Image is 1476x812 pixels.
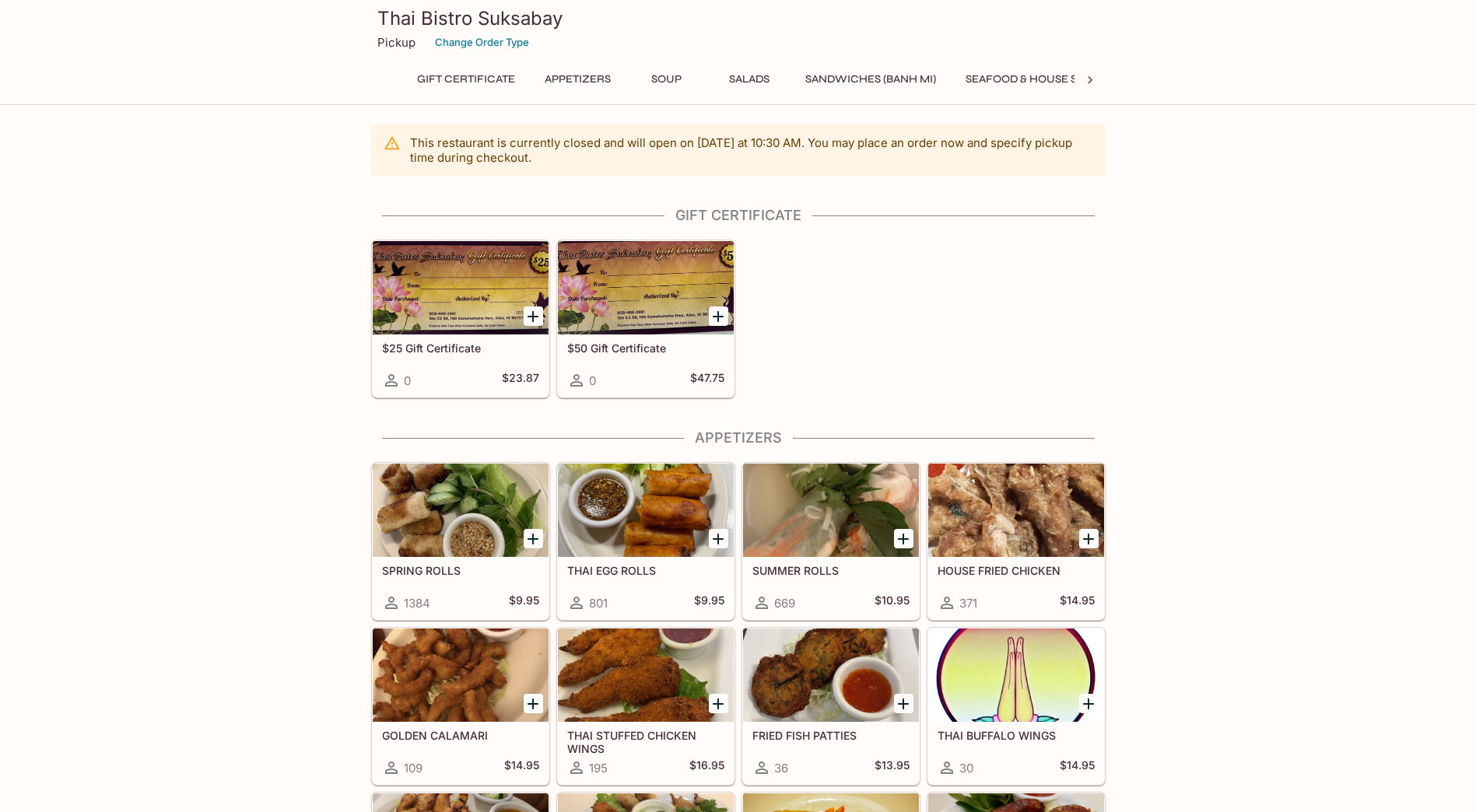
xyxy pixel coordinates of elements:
button: Seafood & House Specials [957,68,1131,90]
h5: $14.95 [504,758,539,777]
h5: $16.95 [689,758,724,777]
button: Add GOLDEN CALAMARI [524,694,543,713]
span: 0 [404,373,411,388]
h4: Appetizers [371,429,1106,446]
h5: $9.95 [509,593,539,612]
div: SPRING ROLLS [373,464,549,557]
div: THAI BUFFALO WINGS [928,628,1104,722]
a: $25 Gift Certificate0$23.87 [372,240,549,397]
h5: SPRING ROLLS [382,564,539,577]
button: Gift Certificate [408,68,524,90]
button: Add SPRING ROLLS [524,529,543,548]
button: Appetizers [536,68,619,90]
h5: THAI EGG ROLLS [567,564,724,577]
h5: $14.95 [1060,758,1095,777]
a: $50 Gift Certificate0$47.75 [557,240,734,397]
h5: $10.95 [875,593,910,612]
div: $50 Gift Certificate [558,241,734,334]
button: Add THAI STUFFED CHICKEN WINGS [709,694,728,713]
button: Change Order Type [428,30,536,54]
h4: Gift Certificate [371,207,1106,224]
div: THAI STUFFED CHICKEN WINGS [558,628,734,722]
a: THAI BUFFALO WINGS30$14.95 [927,628,1105,785]
h5: FRIED FISH PATTIES [752,729,910,742]
button: Add $50 Gift Certificate [709,306,728,326]
div: $25 Gift Certificate [373,241,549,334]
a: HOUSE FRIED CHICKEN371$14.95 [927,463,1105,620]
span: 195 [589,761,608,775]
a: THAI STUFFED CHICKEN WINGS195$16.95 [557,628,734,785]
span: 0 [589,373,596,388]
button: Add FRIED FISH PATTIES [894,694,913,713]
button: Sandwiches (Banh Mi) [797,68,945,90]
button: Add $25 Gift Certificate [524,306,543,326]
a: THAI EGG ROLLS801$9.95 [557,463,734,620]
div: GOLDEN CALAMARI [373,628,549,722]
h5: THAI BUFFALO WINGS [938,729,1095,742]
button: Add THAI EGG ROLLS [709,529,728,548]
h5: $23.87 [502,371,539,390]
h5: $25 Gift Certificate [382,341,539,355]
span: 801 [589,596,608,611]
h5: SUMMER ROLLS [752,564,910,577]
div: SUMMER ROLLS [743,464,919,557]
button: Add SUMMER ROLLS [894,529,913,548]
a: FRIED FISH PATTIES36$13.95 [742,628,920,785]
h5: $9.95 [694,593,724,612]
h5: HOUSE FRIED CHICKEN [938,564,1095,577]
span: 669 [774,596,795,611]
div: HOUSE FRIED CHICKEN [928,464,1104,557]
span: 36 [774,761,788,775]
h5: GOLDEN CALAMARI [382,729,539,742]
span: 30 [959,761,973,775]
button: Soup [632,68,702,90]
p: Pickup [377,35,415,50]
p: This restaurant is currently closed and will open on [DATE] at 10:30 AM . You may place an order ... [410,135,1093,165]
h5: $13.95 [875,758,910,777]
h5: $14.95 [1060,593,1095,612]
h5: $47.75 [690,371,724,390]
div: FRIED FISH PATTIES [743,628,919,722]
div: THAI EGG ROLLS [558,464,734,557]
span: 109 [404,761,422,775]
a: SPRING ROLLS1384$9.95 [372,463,549,620]
h5: $50 Gift Certificate [567,341,724,355]
button: Add HOUSE FRIED CHICKEN [1079,529,1099,548]
a: GOLDEN CALAMARI109$14.95 [372,628,549,785]
h5: THAI STUFFED CHICKEN WINGS [567,729,724,754]
button: Salads [714,68,784,90]
span: 371 [959,596,977,611]
a: SUMMER ROLLS669$10.95 [742,463,920,620]
button: Add THAI BUFFALO WINGS [1079,694,1099,713]
span: 1384 [404,596,430,611]
h3: Thai Bistro Suksabay [377,6,1099,30]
